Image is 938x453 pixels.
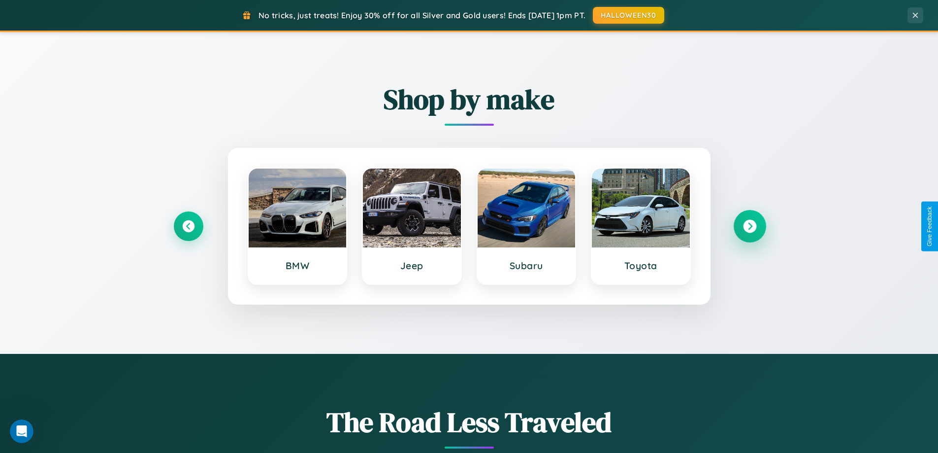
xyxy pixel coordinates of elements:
iframe: Intercom live chat [10,419,33,443]
h1: The Road Less Traveled [174,403,765,441]
span: No tricks, just treats! Enjoy 30% off for all Silver and Gold users! Ends [DATE] 1pm PT. [259,10,585,20]
h3: BMW [259,260,337,272]
div: Give Feedback [926,207,933,246]
h3: Jeep [373,260,451,272]
h3: Subaru [487,260,566,272]
h2: Shop by make [174,80,765,118]
button: HALLOWEEN30 [593,7,664,24]
h3: Toyota [602,260,680,272]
